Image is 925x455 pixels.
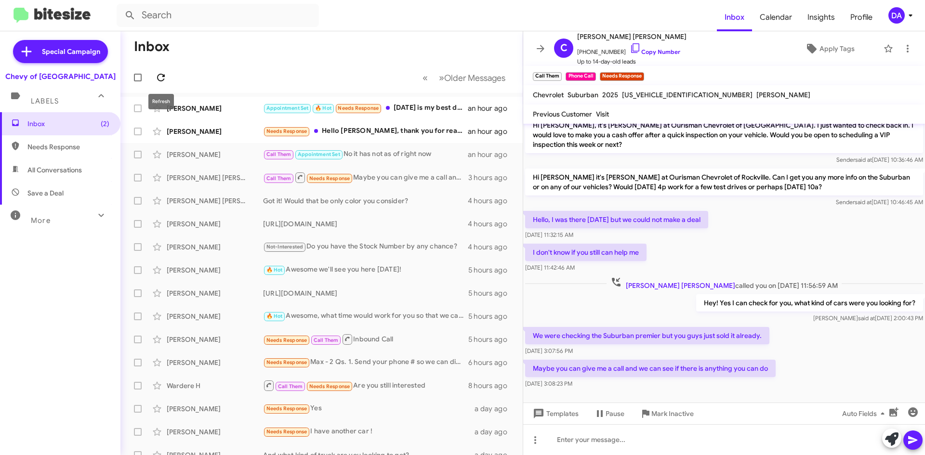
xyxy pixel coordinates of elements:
[560,40,568,56] span: C
[27,142,109,152] span: Needs Response
[263,379,468,391] div: Are you still interested
[717,3,752,31] a: Inbox
[167,150,263,159] div: [PERSON_NAME]
[525,360,776,377] p: Maybe you can give me a call and we can see if there is anything you can do
[263,196,468,206] div: Got it! Would that be only color you consider?
[813,314,923,322] span: [PERSON_NAME] [DATE] 2:00:43 PM
[266,105,309,111] span: Appointment Set
[167,312,263,321] div: [PERSON_NAME]
[800,3,843,31] a: Insights
[566,72,595,81] small: Phone Call
[263,241,468,252] div: Do you have the Stock Number by any chance?
[468,242,515,252] div: 4 hours ago
[843,3,880,31] span: Profile
[525,327,769,344] p: We were checking the Suburban premier but you guys just sold it already.
[533,91,564,99] span: Chevrolet
[525,211,708,228] p: Hello, I was there [DATE] but we could not make a deal
[586,405,632,422] button: Pause
[858,314,875,322] span: said at
[602,91,618,99] span: 2025
[836,156,923,163] span: Sender [DATE] 10:36:46 AM
[298,151,340,157] span: Appointment Set
[266,405,307,412] span: Needs Response
[433,68,511,88] button: Next
[780,40,879,57] button: Apply Tags
[27,119,109,129] span: Inbox
[525,169,923,195] p: Hi [PERSON_NAME] it's [PERSON_NAME] at Ourisman Chevrolet of Rockville. Can I get you any more in...
[167,219,263,229] div: [PERSON_NAME]
[834,405,896,422] button: Auto Fields
[266,151,291,157] span: Call Them
[27,165,82,175] span: All Conversations
[167,427,263,437] div: [PERSON_NAME]
[475,404,515,414] div: a day ago
[266,267,283,273] span: 🔥 Hot
[263,126,468,137] div: Hello [PERSON_NAME], thank you for reaching out. I'm interested in trading in my suburban but the...
[338,105,379,111] span: Needs Response
[266,244,304,250] span: Not-Interested
[148,94,174,109] div: Refresh
[468,127,515,136] div: an hour ago
[417,68,511,88] nav: Page navigation example
[630,48,680,55] a: Copy Number
[167,173,263,182] div: [PERSON_NAME] [PERSON_NAME]
[167,335,263,344] div: [PERSON_NAME]
[468,219,515,229] div: 4 hours ago
[417,68,434,88] button: Previous
[27,188,64,198] span: Save a Deal
[596,110,609,118] span: Visit
[439,72,444,84] span: »
[263,219,468,229] div: [URL][DOMAIN_NAME]
[836,198,923,206] span: Sender [DATE] 10:46:45 AM
[263,288,468,298] div: [URL][DOMAIN_NAME]
[468,358,515,367] div: 6 hours ago
[888,7,905,24] div: DA
[309,383,350,390] span: Needs Response
[533,110,592,118] span: Previous Customer
[315,105,331,111] span: 🔥 Hot
[31,97,59,105] span: Labels
[263,333,468,345] div: Inbound Call
[167,358,263,367] div: [PERSON_NAME]
[263,357,468,368] div: Max - 2 Qs. 1. Send your phone # so we can discuss price. 2. Do you need original lien release le...
[263,403,475,414] div: Yes
[278,383,303,390] span: Call Them
[880,7,914,24] button: DA
[468,312,515,321] div: 5 hours ago
[309,175,350,182] span: Needs Response
[468,335,515,344] div: 5 hours ago
[263,103,468,114] div: [DATE] is my best day. Busy week for me.
[13,40,108,63] a: Special Campaign
[167,104,263,113] div: [PERSON_NAME]
[468,381,515,390] div: 8 hours ago
[134,39,170,54] h1: Inbox
[263,426,475,437] div: I have another car !
[531,405,579,422] span: Templates
[263,264,468,275] div: Awesome we'll see you here [DATE]!
[266,313,283,319] span: 🔥 Hot
[752,3,800,31] a: Calendar
[819,40,855,57] span: Apply Tags
[607,276,842,290] span: called you on [DATE] 11:56:59 AM
[525,231,573,238] span: [DATE] 11:32:15 AM
[266,128,307,134] span: Needs Response
[626,281,735,290] span: [PERSON_NAME] [PERSON_NAME]
[468,288,515,298] div: 5 hours ago
[266,175,291,182] span: Call Them
[266,359,307,365] span: Needs Response
[525,264,575,271] span: [DATE] 11:42:46 AM
[263,311,468,322] div: Awesome, what time would work for you so that we can have the car ready?
[842,405,888,422] span: Auto Fields
[117,4,319,27] input: Search
[468,196,515,206] div: 4 hours ago
[266,429,307,435] span: Needs Response
[167,381,263,390] div: Wardere H
[263,149,468,160] div: No it has not as of right now
[651,405,694,422] span: Mark Inactive
[263,171,468,183] div: Maybe you can give me a call and we can see if there is anything you can do
[475,427,515,437] div: a day ago
[266,337,307,343] span: Needs Response
[696,294,923,312] p: Hey! Yes I can check for you, what kind of cars were you looking for?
